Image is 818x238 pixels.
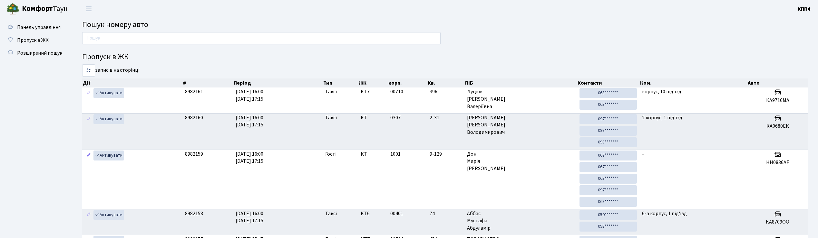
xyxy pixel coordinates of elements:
[17,50,62,57] span: Розширений пошук
[233,78,323,87] th: Період
[236,210,263,224] span: [DATE] 16:00 [DATE] 17:15
[361,151,385,158] span: КТ
[427,78,464,87] th: Кв.
[577,78,639,87] th: Контакти
[464,78,577,87] th: ПІБ
[85,151,93,160] a: Редагувати
[3,34,68,47] a: Пропуск в ЖК
[82,19,148,30] span: Пошук номеру авто
[390,88,403,95] span: 00710
[236,151,263,165] span: [DATE] 16:00 [DATE] 17:15
[22,4,53,14] b: Комфорт
[85,88,93,98] a: Редагувати
[325,151,336,158] span: Гості
[85,114,93,124] a: Редагувати
[747,78,809,87] th: Авто
[642,210,687,217] span: 6-а корпус, 1 під'їзд
[82,32,441,44] input: Пошук
[430,151,462,158] span: 9-129
[93,114,124,124] a: Активувати
[749,123,806,129] h5: КА0680ЕК
[185,114,203,121] span: 8982160
[430,210,462,217] span: 74
[93,210,124,220] a: Активувати
[82,78,182,87] th: Дії
[236,114,263,129] span: [DATE] 16:00 [DATE] 17:15
[325,114,337,122] span: Таксі
[467,88,574,110] span: Луцюк [PERSON_NAME] Валеріївна
[325,88,337,96] span: Таксі
[17,37,49,44] span: Пропуск в ЖК
[388,78,427,87] th: корп.
[642,88,681,95] span: корпус, 10 під'їзд
[185,210,203,217] span: 8982158
[3,47,68,59] a: Розширений пошук
[361,114,385,122] span: КТ
[6,3,19,15] img: logo.png
[82,64,95,77] select: записів на сторінці
[467,151,574,173] span: Дон Марія [PERSON_NAME]
[749,219,806,225] h5: KA8709OO
[430,114,462,122] span: 2-31
[798,5,810,13] a: КПП4
[390,114,401,121] span: 0307
[361,210,385,217] span: КТ6
[749,160,806,166] h5: НН0836АЕ
[236,88,263,103] span: [DATE] 16:00 [DATE] 17:15
[182,78,233,87] th: #
[749,97,806,104] h5: KA9716MA
[467,114,574,136] span: [PERSON_NAME] [PERSON_NAME] Володимирович
[82,52,808,62] h4: Пропуск в ЖК
[642,151,644,158] span: -
[22,4,68,14] span: Таун
[3,21,68,34] a: Панель управління
[361,88,385,96] span: КТ7
[81,4,97,14] button: Переключити навігацію
[430,88,462,96] span: 396
[323,78,358,87] th: Тип
[390,151,401,158] span: 1001
[93,151,124,160] a: Активувати
[82,64,140,77] label: записів на сторінці
[325,210,337,217] span: Таксі
[358,78,388,87] th: ЖК
[185,88,203,95] span: 8982161
[467,210,574,232] span: Аббас Мустафа Абдуламір
[93,88,124,98] a: Активувати
[390,210,403,217] span: 00401
[17,24,61,31] span: Панель управління
[85,210,93,220] a: Редагувати
[642,114,682,121] span: 2 корпус, 1 під'їзд
[639,78,747,87] th: Ком.
[185,151,203,158] span: 8982159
